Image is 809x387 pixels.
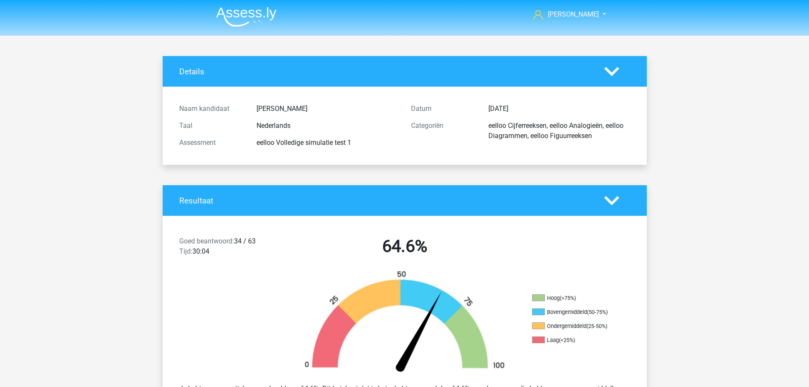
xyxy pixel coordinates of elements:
[173,236,289,260] div: 34 / 63 30:04
[216,7,276,27] img: Assessly
[530,9,600,20] a: [PERSON_NAME]
[548,10,599,18] span: [PERSON_NAME]
[179,196,592,206] h4: Resultaat
[173,121,250,131] div: Taal
[295,236,514,257] h2: 64.6%
[560,295,576,301] div: (>75%)
[405,104,482,114] div: Datum
[532,308,617,316] li: Bovengemiddeld
[482,104,637,114] div: [DATE]
[173,104,250,114] div: Naam kandidaat
[532,322,617,330] li: Ondergemiddeld
[587,309,608,315] div: (50-75%)
[179,237,234,245] span: Goed beantwoord:
[250,104,405,114] div: [PERSON_NAME]
[532,294,617,302] li: Hoog
[290,270,519,377] img: 65.972e104a2579.png
[532,336,617,344] li: Laag
[179,247,192,255] span: Tijd:
[482,121,637,141] div: eelloo Cijferreeksen, eelloo Analogieën, eelloo Diagrammen, eelloo Figuurreeksen
[250,121,405,131] div: Nederlands
[405,121,482,141] div: Categoriën
[559,337,575,343] div: (<25%)
[586,323,607,329] div: (25-50%)
[250,138,405,148] div: eelloo Volledige simulatie test 1
[173,138,250,148] div: Assessment
[179,67,592,76] h4: Details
